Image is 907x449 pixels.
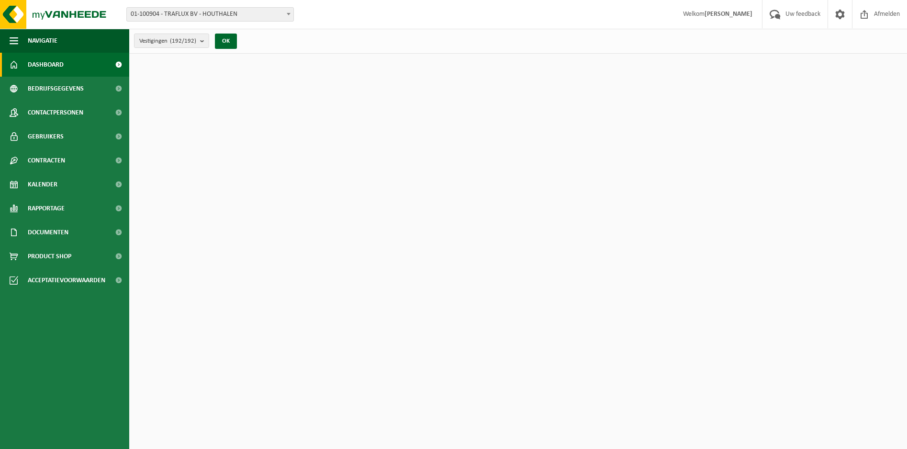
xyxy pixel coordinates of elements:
[28,53,64,77] span: Dashboard
[28,29,57,53] span: Navigatie
[28,77,84,101] span: Bedrijfsgegevens
[28,101,83,125] span: Contactpersonen
[28,196,65,220] span: Rapportage
[126,7,294,22] span: 01-100904 - TRAFLUX BV - HOUTHALEN
[139,34,196,48] span: Vestigingen
[28,220,68,244] span: Documenten
[28,173,57,196] span: Kalender
[170,38,196,44] count: (192/192)
[127,8,293,21] span: 01-100904 - TRAFLUX BV - HOUTHALEN
[28,268,105,292] span: Acceptatievoorwaarden
[28,149,65,173] span: Contracten
[705,11,752,18] strong: [PERSON_NAME]
[215,34,237,49] button: OK
[28,244,71,268] span: Product Shop
[28,125,64,149] span: Gebruikers
[134,34,209,48] button: Vestigingen(192/192)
